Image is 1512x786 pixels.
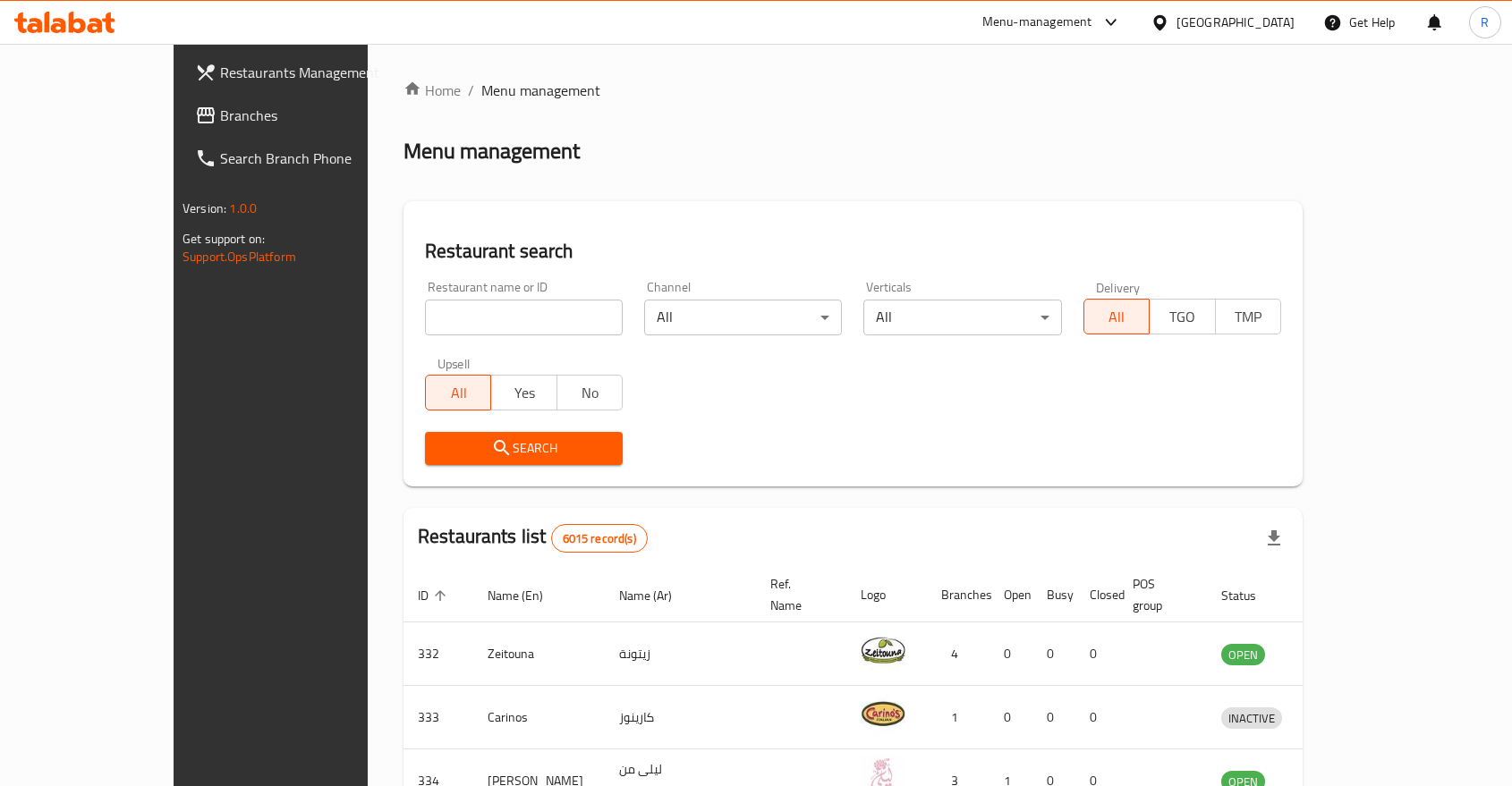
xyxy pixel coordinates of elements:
[418,523,648,553] h2: Restaurants list
[1157,304,1208,330] span: TGO
[1092,304,1142,330] span: All
[403,137,580,165] h2: Menu management
[181,137,426,180] a: Search Branch Phone
[619,585,695,606] span: Name (Ar)
[403,622,473,686] td: 332
[220,148,412,169] span: Search Branch Phone
[220,62,412,83] span: Restaurants Management
[990,686,1032,749] td: 0
[403,80,1303,101] nav: breadcrumb
[1075,568,1118,622] th: Closed
[552,530,647,547] span: 6015 record(s)
[181,51,426,94] a: Restaurants Management
[1133,573,1185,616] span: POS group
[846,568,927,622] th: Logo
[425,300,623,335] input: Search for restaurant name or ID..
[990,568,1032,622] th: Open
[1221,585,1279,606] span: Status
[644,300,842,335] div: All
[183,227,265,250] span: Get support on:
[1149,299,1215,334] button: TGO
[927,622,990,686] td: 4
[605,622,756,686] td: زيتونة
[183,245,296,268] a: Support.OpsPlatform
[439,437,608,460] span: Search
[770,573,825,616] span: Ref. Name
[181,94,426,137] a: Branches
[1075,686,1118,749] td: 0
[433,380,484,406] span: All
[473,622,605,686] td: Zeitouna
[220,105,412,126] span: Branches
[1223,304,1274,330] span: TMP
[565,380,616,406] span: No
[437,357,471,369] label: Upsell
[1032,686,1075,749] td: 0
[481,80,600,101] span: Menu management
[551,524,648,553] div: Total records count
[425,432,623,465] button: Search
[183,197,226,220] span: Version:
[1032,622,1075,686] td: 0
[863,300,1061,335] div: All
[403,686,473,749] td: 333
[990,622,1032,686] td: 0
[1221,707,1282,729] div: INACTIVE
[927,568,990,622] th: Branches
[468,80,474,101] li: /
[1221,645,1265,665] span: OPEN
[473,686,605,749] td: Carinos
[605,686,756,749] td: كارينوز
[982,12,1092,33] div: Menu-management
[418,585,452,606] span: ID
[425,238,1281,265] h2: Restaurant search
[1032,568,1075,622] th: Busy
[861,628,905,672] img: Zeitouna
[1215,299,1281,334] button: TMP
[403,80,461,101] a: Home
[861,691,905,736] img: Carinos
[498,380,549,406] span: Yes
[927,686,990,749] td: 1
[1176,13,1295,32] div: [GEOGRAPHIC_DATA]
[1481,13,1489,32] span: R
[425,375,491,410] button: All
[556,375,623,410] button: No
[1221,708,1282,729] span: INACTIVE
[1083,299,1150,334] button: All
[490,375,556,410] button: Yes
[229,197,257,220] span: 1.0.0
[1221,644,1265,665] div: OPEN
[1096,281,1141,293] label: Delivery
[1253,517,1295,560] div: Export file
[488,585,566,606] span: Name (En)
[1075,622,1118,686] td: 0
